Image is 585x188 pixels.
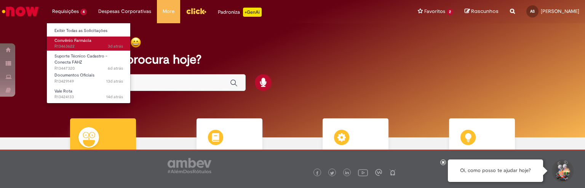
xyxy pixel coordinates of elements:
[424,8,445,15] span: Favoritos
[541,8,579,14] span: [PERSON_NAME]
[471,8,499,15] span: Rascunhos
[358,167,368,177] img: logo_footer_youtube.png
[46,23,131,104] ul: Requisições
[54,78,123,84] span: R13429149
[58,53,527,66] h2: O que você procura hoje?
[47,52,131,69] a: Aberto R13447320 : Suporte Técnico Cadastro - Conecta FAHZ
[47,87,131,101] a: Aberto R13424133 : Vale Rota
[389,169,396,176] img: logo_footer_naosei.png
[130,37,141,48] img: happy-face.png
[54,38,91,43] span: Convênio Farmácia
[106,94,123,100] span: 14d atrás
[108,65,123,71] span: 6d atrás
[448,159,543,182] div: Oi, como posso te ajudar hoje?
[54,72,94,78] span: Documentos Oficiais
[108,65,123,71] time: 26/08/2025 10:15:49
[80,9,87,15] span: 4
[465,8,499,15] a: Rascunhos
[218,8,262,17] div: Padroniza
[54,53,107,65] span: Suporte Técnico Cadastro - Conecta FAHZ
[330,171,334,175] img: logo_footer_twitter.png
[447,9,453,15] span: 2
[345,171,349,175] img: logo_footer_linkedin.png
[1,4,40,19] img: ServiceNow
[163,8,174,15] span: More
[530,9,535,14] span: AS
[54,88,72,94] span: Vale Rota
[186,5,206,17] img: click_logo_yellow_360x200.png
[243,8,262,17] p: +GenAi
[106,78,123,84] span: 13d atrás
[108,43,123,49] span: 3d atrás
[106,94,123,100] time: 18/08/2025 10:55:35
[47,71,131,85] a: Aberto R13429149 : Documentos Oficiais
[106,78,123,84] time: 19/08/2025 15:09:09
[52,8,79,15] span: Requisições
[98,8,151,15] span: Despesas Corporativas
[168,158,211,173] img: logo_footer_ambev_rotulo_gray.png
[375,169,382,176] img: logo_footer_workplace.png
[54,43,123,49] span: R13463622
[47,27,131,35] a: Exibir Todas as Solicitações
[551,159,574,182] button: Iniciar Conversa de Suporte
[54,65,123,72] span: R13447320
[315,171,319,175] img: logo_footer_facebook.png
[108,43,123,49] time: 29/08/2025 16:50:56
[47,37,131,51] a: Aberto R13463622 : Convênio Farmácia
[54,94,123,100] span: R13424133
